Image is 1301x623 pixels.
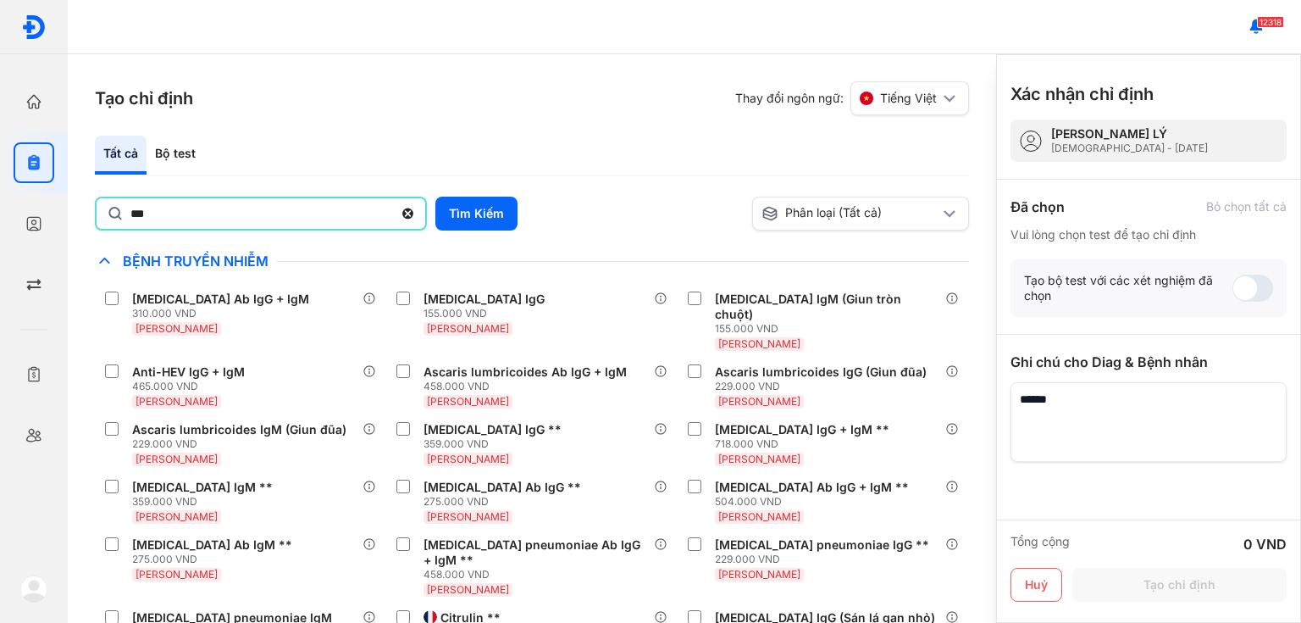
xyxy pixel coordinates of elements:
div: Tất cả [95,136,147,175]
div: Vui lòng chọn test để tạo chỉ định [1010,227,1287,242]
span: [PERSON_NAME] [136,322,218,335]
span: 12318 [1257,16,1284,28]
div: 458.000 VND [424,568,654,581]
div: [MEDICAL_DATA] Ab IgM ** [132,537,292,553]
div: [MEDICAL_DATA] IgM ** [132,480,273,495]
div: [PERSON_NAME] LÝ [1051,126,1208,142]
div: [DEMOGRAPHIC_DATA] - [DATE] [1051,142,1208,155]
span: [PERSON_NAME] [427,510,509,523]
img: logo [20,576,47,603]
div: Anti-HEV IgG + IgM [132,364,245,380]
div: 155.000 VND [424,307,551,320]
div: Ascaris lumbricoides Ab IgG + IgM [424,364,627,380]
div: 275.000 VND [132,553,299,566]
span: Bệnh Truyền Nhiễm [114,253,277,270]
div: 155.000 VND [715,322,945,336]
span: [PERSON_NAME] [718,395,800,408]
div: 310.000 VND [132,307,316,320]
span: [PERSON_NAME] [136,453,218,465]
span: [PERSON_NAME] [427,453,509,465]
div: [MEDICAL_DATA] IgG ** [424,422,562,437]
div: 0 VND [1243,534,1287,554]
span: Tiếng Việt [880,91,937,106]
span: [PERSON_NAME] [427,322,509,335]
div: 229.000 VND [715,380,933,393]
span: [PERSON_NAME] [718,510,800,523]
div: 359.000 VND [424,437,568,451]
span: [PERSON_NAME] [718,453,800,465]
div: [MEDICAL_DATA] pneumoniae IgG ** [715,537,929,553]
div: Thay đổi ngôn ngữ: [735,81,969,115]
div: 465.000 VND [132,380,252,393]
div: [MEDICAL_DATA] pneumoniae Ab IgG + IgM ** [424,537,647,568]
span: [PERSON_NAME] [427,395,509,408]
div: [MEDICAL_DATA] IgG + IgM ** [715,422,889,437]
div: Đã chọn [1010,197,1065,217]
span: [PERSON_NAME] [427,583,509,596]
button: Huỷ [1010,568,1062,602]
div: [MEDICAL_DATA] Ab IgG + IgM ** [715,480,909,495]
img: logo [21,14,47,40]
div: 504.000 VND [715,495,916,509]
button: Tìm Kiếm [435,197,518,231]
div: 229.000 VND [715,553,936,566]
div: 275.000 VND [424,495,588,509]
div: Ghi chú cho Diag & Bệnh nhân [1010,352,1287,372]
div: Ascaris lumbricoides IgM (Giun đũa) [132,422,346,437]
div: Tạo bộ test với các xét nghiệm đã chọn [1024,273,1232,303]
span: [PERSON_NAME] [136,568,218,581]
div: [MEDICAL_DATA] IgM (Giun tròn chuột) [715,292,938,322]
h3: Xác nhận chỉ định [1010,82,1154,106]
div: [MEDICAL_DATA] Ab IgG ** [424,480,581,495]
div: [MEDICAL_DATA] Ab IgG + IgM [132,292,309,307]
div: Bộ test [147,136,204,175]
div: Ascaris lumbricoides IgG (Giun đũa) [715,364,927,380]
div: 458.000 VND [424,380,634,393]
div: 229.000 VND [132,437,353,451]
span: [PERSON_NAME] [718,568,800,581]
div: 718.000 VND [715,437,896,451]
span: [PERSON_NAME] [136,510,218,523]
div: Bỏ chọn tất cả [1206,199,1287,214]
div: [MEDICAL_DATA] IgG [424,292,545,307]
div: Tổng cộng [1010,534,1070,554]
span: [PERSON_NAME] [718,337,800,350]
button: Tạo chỉ định [1072,568,1287,602]
div: Phân loại (Tất cả) [761,205,939,222]
h3: Tạo chỉ định [95,86,193,110]
div: 359.000 VND [132,495,280,509]
span: [PERSON_NAME] [136,395,218,408]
